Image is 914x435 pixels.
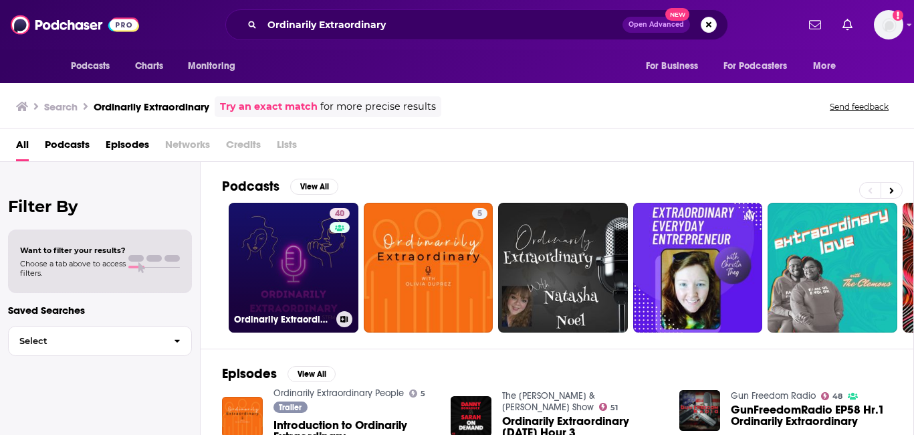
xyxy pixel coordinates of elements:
span: For Podcasters [723,57,788,76]
span: For Business [646,57,699,76]
img: Podchaser - Follow, Share and Rate Podcasts [11,12,139,37]
h3: Ordinarily Extraordinary - Conversations with women in STEM [234,314,331,325]
button: open menu [179,54,253,79]
a: Ordinarily Extraordinary People [273,387,404,399]
a: 5 [472,208,487,219]
a: 5 [364,203,493,333]
span: Open Advanced [629,21,684,28]
a: The Danny Bonaduce & Sarah Morning Show [502,390,595,413]
span: Charts [135,57,164,76]
a: 51 [599,403,618,411]
svg: Add a profile image [893,10,903,21]
button: Show profile menu [874,10,903,39]
a: EpisodesView All [222,365,336,382]
a: All [16,134,29,161]
button: open menu [62,54,128,79]
a: Podcasts [45,134,90,161]
span: 5 [477,207,482,221]
a: GunFreedomRadio EP58 Hr.1 Ordinarily Extraordinary [731,404,892,427]
button: open menu [637,54,715,79]
span: Select [9,337,163,345]
div: Search podcasts, credits, & more... [225,9,728,40]
input: Search podcasts, credits, & more... [262,14,622,35]
a: Try an exact match [220,99,318,114]
span: Lists [277,134,297,161]
img: GunFreedomRadio EP58 Hr.1 Ordinarily Extraordinary [679,390,720,431]
a: 48 [821,392,843,400]
img: User Profile [874,10,903,39]
h2: Episodes [222,365,277,382]
button: Open AdvancedNew [622,17,690,33]
span: 48 [832,394,842,400]
span: Monitoring [188,57,235,76]
h3: Ordinarily Extraordinary [94,100,209,113]
span: Logged in as juliannem [874,10,903,39]
button: View All [290,179,338,195]
span: Trailer [279,404,302,412]
span: New [665,8,689,21]
button: open menu [715,54,807,79]
button: View All [288,366,336,382]
a: Episodes [106,134,149,161]
span: for more precise results [320,99,436,114]
span: 51 [610,405,618,411]
a: Show notifications dropdown [837,13,858,36]
h2: Filter By [8,197,192,216]
a: 40Ordinarily Extraordinary - Conversations with women in STEM [229,203,358,333]
button: open menu [804,54,852,79]
a: Show notifications dropdown [804,13,826,36]
span: Want to filter your results? [20,246,126,255]
a: 40 [330,208,350,219]
span: 5 [421,391,425,397]
p: Saved Searches [8,304,192,317]
h3: Search [44,100,78,113]
button: Select [8,326,192,356]
a: Charts [126,54,172,79]
button: Send feedback [826,101,893,112]
h2: Podcasts [222,178,279,195]
span: Networks [165,134,210,161]
a: Gun Freedom Radio [731,390,816,402]
span: More [813,57,836,76]
span: Choose a tab above to access filters. [20,259,126,278]
a: 5 [409,389,426,398]
span: Podcasts [71,57,110,76]
span: Credits [226,134,261,161]
a: PodcastsView All [222,178,338,195]
span: 40 [335,207,344,221]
